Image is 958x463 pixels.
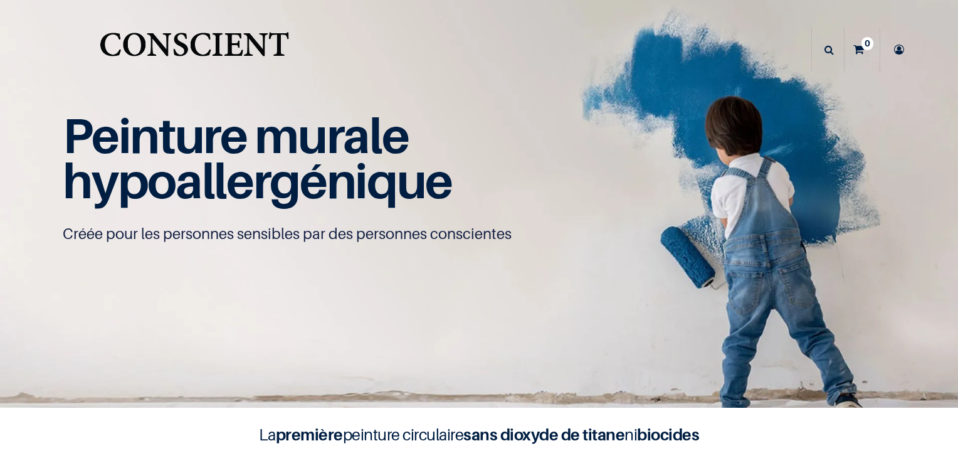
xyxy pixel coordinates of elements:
span: Peinture murale [63,106,408,164]
p: Créée pour les personnes sensibles par des personnes conscientes [63,224,895,244]
span: hypoallergénique [63,151,452,210]
h4: La peinture circulaire ni [228,423,730,447]
a: 0 [845,28,880,72]
b: biocides [637,425,699,444]
b: sans dioxyde de titane [463,425,624,444]
a: Logo of Conscient [97,25,291,75]
b: première [276,425,343,444]
sup: 0 [861,37,873,50]
img: Conscient [97,25,291,75]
